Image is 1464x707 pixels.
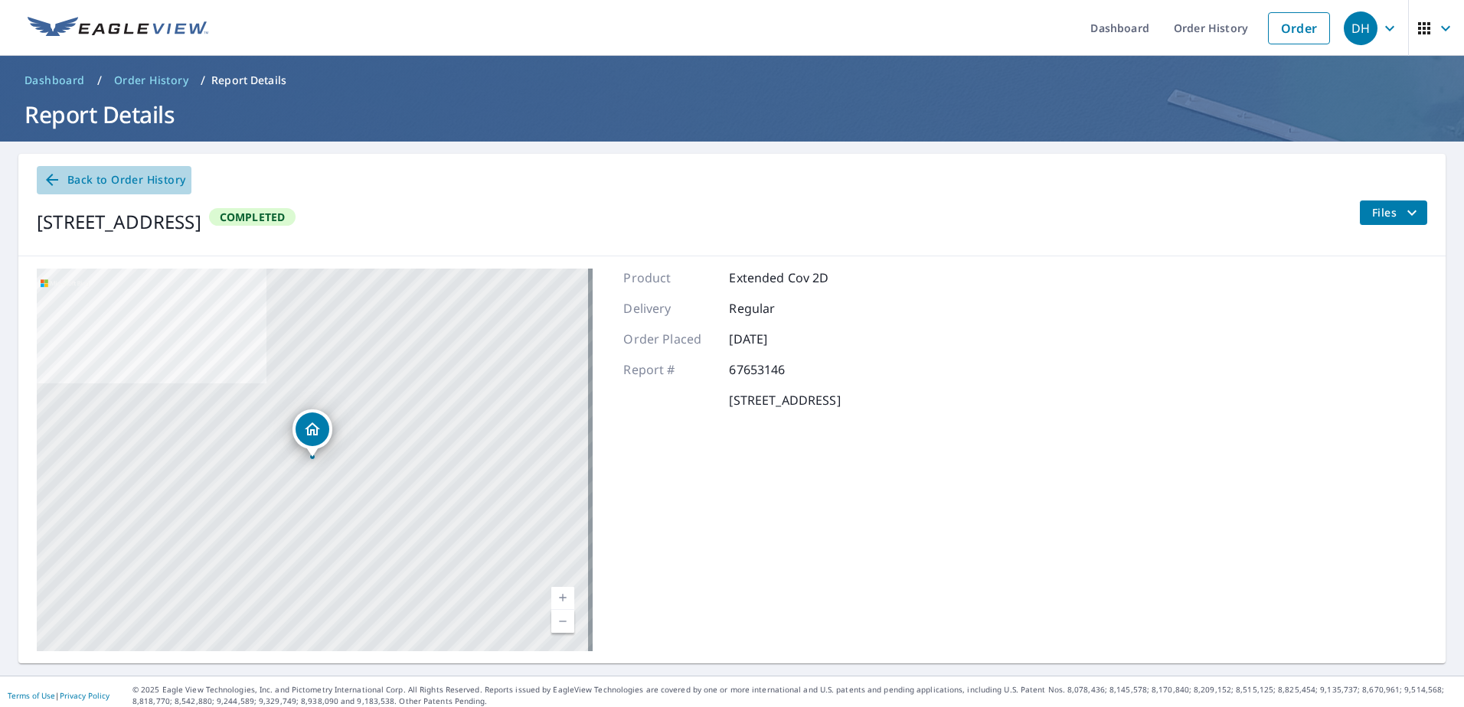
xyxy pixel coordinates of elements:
div: DH [1344,11,1377,45]
span: Order History [114,73,188,88]
li: / [97,71,102,90]
p: [STREET_ADDRESS] [729,391,840,409]
nav: breadcrumb [18,68,1446,93]
a: Current Level 17, Zoom In [551,587,574,610]
a: Current Level 17, Zoom Out [551,610,574,633]
a: Terms of Use [8,690,55,701]
a: Order [1268,12,1330,44]
p: Product [623,269,715,287]
a: Back to Order History [37,166,191,194]
p: Extended Cov 2D [729,269,828,287]
p: Regular [729,299,821,318]
img: EV Logo [28,17,208,40]
button: filesDropdownBtn-67653146 [1359,200,1427,225]
a: Dashboard [18,68,91,93]
span: Files [1372,204,1421,222]
div: [STREET_ADDRESS] [37,208,201,236]
div: Dropped pin, building 1, Residential property, 1102 W 11th St Post, TX 79356 [292,409,332,457]
p: Report # [623,360,715,379]
p: | [8,691,109,700]
span: Back to Order History [43,171,185,190]
li: / [201,71,205,90]
p: Order Placed [623,330,715,348]
p: [DATE] [729,330,821,348]
a: Order History [108,68,194,93]
span: Completed [211,210,295,224]
p: 67653146 [729,360,821,379]
span: Dashboard [25,73,85,88]
a: Privacy Policy [60,690,109,701]
p: © 2025 Eagle View Technologies, Inc. and Pictometry International Corp. All Rights Reserved. Repo... [132,684,1456,707]
p: Report Details [211,73,286,88]
p: Delivery [623,299,715,318]
h1: Report Details [18,99,1446,130]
